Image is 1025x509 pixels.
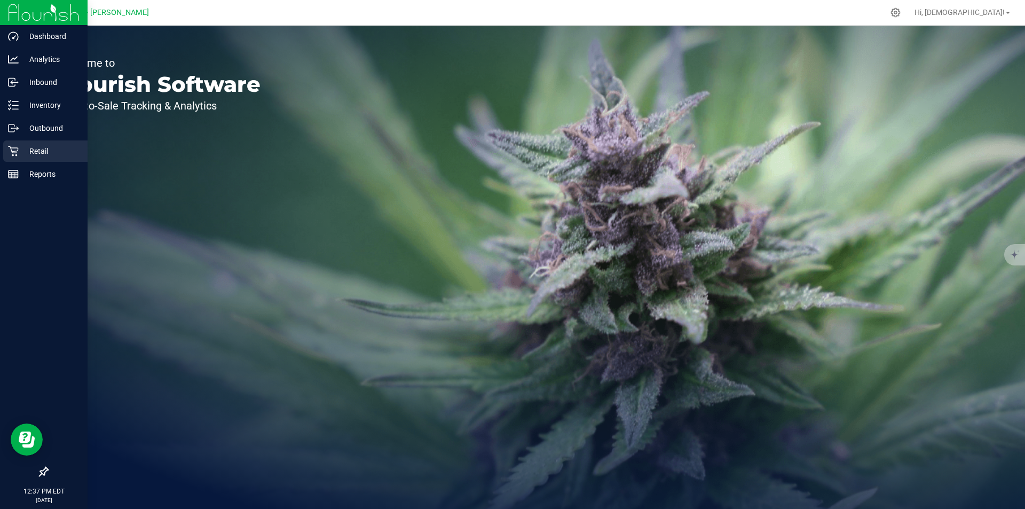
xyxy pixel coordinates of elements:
[8,77,19,88] inline-svg: Inbound
[19,53,83,66] p: Analytics
[5,496,83,504] p: [DATE]
[58,74,261,95] p: Flourish Software
[8,100,19,111] inline-svg: Inventory
[19,30,83,43] p: Dashboard
[8,146,19,156] inline-svg: Retail
[889,7,902,18] div: Manage settings
[5,487,83,496] p: 12:37 PM EDT
[58,58,261,68] p: Welcome to
[8,54,19,65] inline-svg: Analytics
[914,8,1005,17] span: Hi, [DEMOGRAPHIC_DATA]!
[19,99,83,112] p: Inventory
[8,123,19,134] inline-svg: Outbound
[58,100,261,111] p: Seed-to-Sale Tracking & Analytics
[8,169,19,179] inline-svg: Reports
[69,8,149,17] span: GA4 - [PERSON_NAME]
[8,31,19,42] inline-svg: Dashboard
[11,424,43,456] iframe: Resource center
[19,122,83,135] p: Outbound
[19,76,83,89] p: Inbound
[19,145,83,158] p: Retail
[19,168,83,181] p: Reports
